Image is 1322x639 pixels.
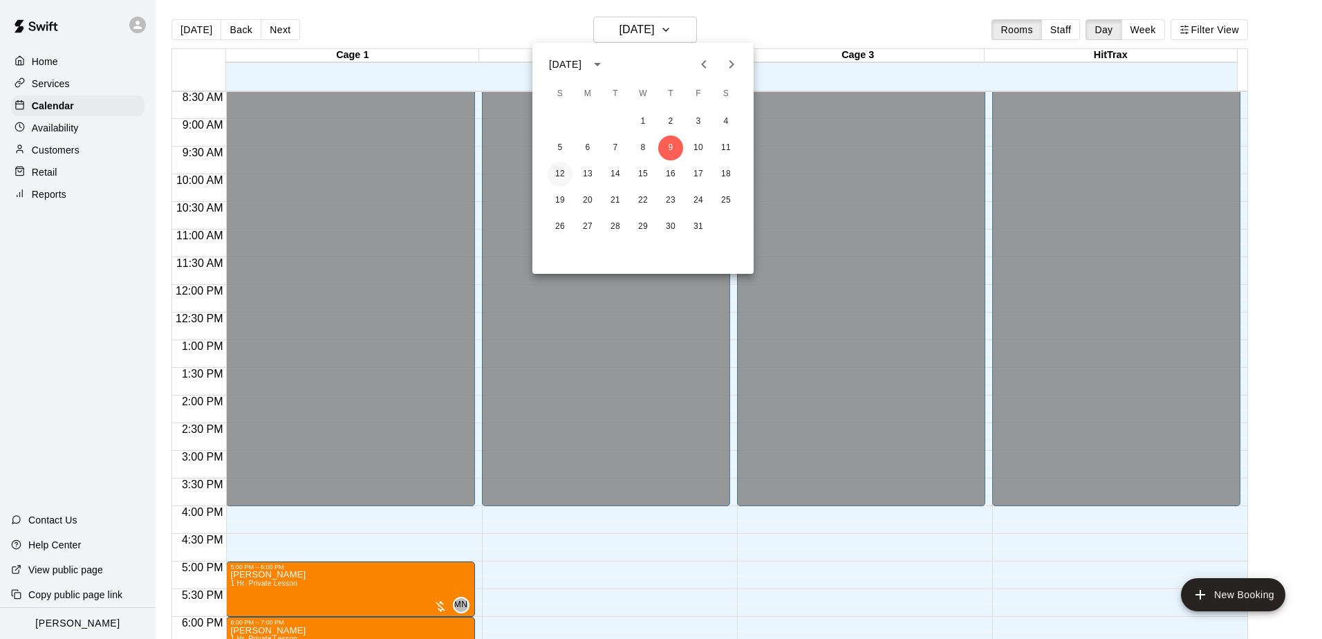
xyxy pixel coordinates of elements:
[686,162,711,187] button: 17
[586,53,609,76] button: calendar view is open, switch to year view
[658,80,683,108] span: Thursday
[658,188,683,213] button: 23
[548,136,572,160] button: 5
[658,109,683,134] button: 2
[631,162,655,187] button: 15
[548,214,572,239] button: 26
[548,80,572,108] span: Sunday
[714,188,738,213] button: 25
[686,136,711,160] button: 10
[658,162,683,187] button: 16
[575,162,600,187] button: 13
[603,80,628,108] span: Tuesday
[714,109,738,134] button: 4
[631,109,655,134] button: 1
[575,188,600,213] button: 20
[658,136,683,160] button: 9
[631,214,655,239] button: 29
[658,214,683,239] button: 30
[714,162,738,187] button: 18
[548,162,572,187] button: 12
[631,80,655,108] span: Wednesday
[603,136,628,160] button: 7
[631,188,655,213] button: 22
[686,188,711,213] button: 24
[686,80,711,108] span: Friday
[714,136,738,160] button: 11
[575,214,600,239] button: 27
[575,80,600,108] span: Monday
[603,162,628,187] button: 14
[631,136,655,160] button: 8
[714,80,738,108] span: Saturday
[690,50,718,78] button: Previous month
[718,50,745,78] button: Next month
[549,57,581,72] div: [DATE]
[603,188,628,213] button: 21
[686,214,711,239] button: 31
[686,109,711,134] button: 3
[603,214,628,239] button: 28
[548,188,572,213] button: 19
[575,136,600,160] button: 6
